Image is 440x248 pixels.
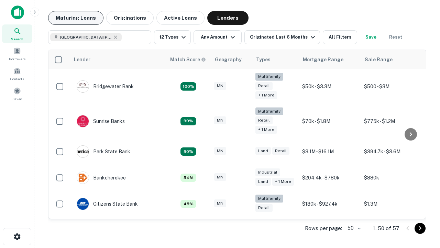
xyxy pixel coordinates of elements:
[299,138,361,165] td: $3.1M - $16.1M
[215,55,242,64] div: Geography
[255,82,273,90] div: Retail
[252,50,299,69] th: Types
[180,200,196,208] div: Matching Properties: 5, hasApolloMatch: undefined
[255,204,273,212] div: Retail
[156,11,205,25] button: Active Loans
[207,11,249,25] button: Lenders
[299,217,361,243] td: $384k - $2M
[406,193,440,226] iframe: Chat Widget
[70,50,166,69] th: Lender
[170,56,206,63] div: Capitalize uses an advanced AI algorithm to match your search with the best lender. The match sco...
[361,104,422,139] td: $775k - $1.2M
[415,223,426,234] button: Go to next page
[299,191,361,217] td: $180k - $927.4k
[77,81,89,92] img: picture
[77,145,130,158] div: Park State Bank
[2,44,32,63] a: Borrowers
[154,30,191,44] button: 12 Types
[214,116,226,124] div: MN
[180,82,196,91] div: Matching Properties: 20, hasApolloMatch: undefined
[2,64,32,83] a: Contacts
[299,50,361,69] th: Mortgage Range
[255,107,283,115] div: Multifamily
[180,174,196,182] div: Matching Properties: 6, hasApolloMatch: undefined
[77,115,89,127] img: picture
[77,198,138,210] div: Citizens State Bank
[166,50,211,69] th: Capitalize uses an advanced AI algorithm to match your search with the best lender. The match sco...
[214,147,226,155] div: MN
[256,55,271,64] div: Types
[299,104,361,139] td: $70k - $1.8M
[180,147,196,156] div: Matching Properties: 10, hasApolloMatch: undefined
[255,116,273,124] div: Retail
[255,147,271,155] div: Land
[11,6,24,19] img: capitalize-icon.png
[345,223,362,233] div: 50
[77,115,125,127] div: Sunrise Banks
[244,30,320,44] button: Originated Last 6 Months
[323,30,357,44] button: All Filters
[77,172,89,184] img: picture
[214,173,226,181] div: MN
[361,50,422,69] th: Sale Range
[255,91,277,99] div: + 1 more
[77,146,89,157] img: picture
[2,84,32,103] a: Saved
[373,224,399,232] p: 1–50 of 57
[214,82,226,90] div: MN
[12,96,22,102] span: Saved
[60,34,111,40] span: [GEOGRAPHIC_DATA][PERSON_NAME], [GEOGRAPHIC_DATA], [GEOGRAPHIC_DATA]
[77,80,134,93] div: Bridgewater Bank
[255,168,280,176] div: Industrial
[361,217,422,243] td: $485k - $519.9k
[77,172,126,184] div: Bankcherokee
[214,199,226,207] div: MN
[11,36,23,42] span: Search
[170,56,205,63] h6: Match Score
[180,117,196,125] div: Matching Properties: 11, hasApolloMatch: undefined
[9,56,25,62] span: Borrowers
[299,69,361,104] td: $50k - $3.3M
[255,195,283,203] div: Multifamily
[272,178,294,186] div: + 1 more
[48,11,103,25] button: Maturing Loans
[272,147,289,155] div: Retail
[2,24,32,43] a: Search
[361,69,422,104] td: $500 - $3M
[211,50,252,69] th: Geography
[255,73,283,81] div: Multifamily
[361,138,422,165] td: $394.7k - $3.6M
[365,55,393,64] div: Sale Range
[255,126,277,134] div: + 1 more
[255,178,271,186] div: Land
[303,55,343,64] div: Mortgage Range
[305,224,342,232] p: Rows per page:
[360,30,382,44] button: Save your search to get updates of matches that match your search criteria.
[77,198,89,210] img: picture
[194,30,242,44] button: Any Amount
[250,33,317,41] div: Originated Last 6 Months
[361,165,422,191] td: $880k
[10,76,24,82] span: Contacts
[106,11,154,25] button: Originations
[299,165,361,191] td: $204.4k - $780k
[74,55,90,64] div: Lender
[385,30,407,44] button: Reset
[361,191,422,217] td: $1.3M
